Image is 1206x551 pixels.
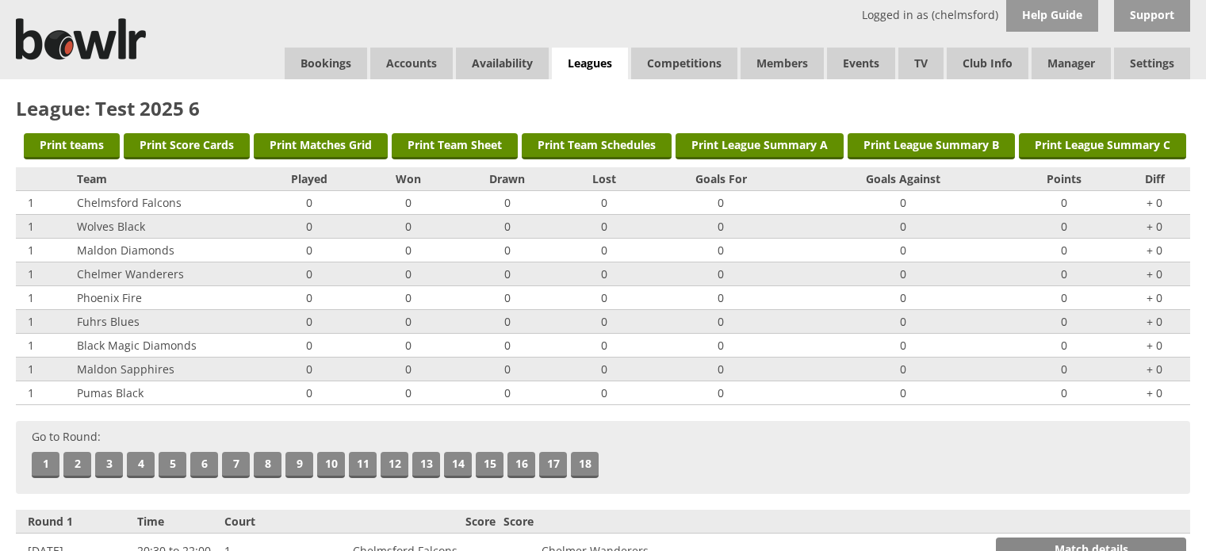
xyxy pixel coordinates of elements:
[349,452,377,478] a: 11
[1119,334,1190,358] td: + 0
[1009,310,1120,334] td: 0
[456,48,549,79] a: Availability
[451,334,563,358] td: 0
[848,133,1015,159] a: Print League Summary B
[563,286,645,310] td: 0
[451,381,563,405] td: 0
[32,452,59,478] a: 1
[1119,358,1190,381] td: + 0
[252,381,366,405] td: 0
[412,452,440,478] a: 13
[254,452,281,478] a: 8
[252,262,366,286] td: 0
[252,358,366,381] td: 0
[645,381,798,405] td: 0
[451,191,563,215] td: 0
[1119,381,1190,405] td: + 0
[73,215,252,239] td: Wolves Black
[73,262,252,286] td: Chelmer Wanderers
[798,167,1009,191] th: Goals Against
[366,191,451,215] td: 0
[1119,215,1190,239] td: + 0
[645,286,798,310] td: 0
[451,167,563,191] th: Drawn
[451,215,563,239] td: 0
[366,381,451,405] td: 0
[285,48,367,79] a: Bookings
[563,262,645,286] td: 0
[741,48,824,79] span: Members
[645,358,798,381] td: 0
[645,262,798,286] td: 0
[444,452,472,478] a: 14
[366,167,451,191] th: Won
[366,358,451,381] td: 0
[631,48,737,79] a: Competitions
[252,215,366,239] td: 0
[252,310,366,334] td: 0
[16,286,73,310] td: 1
[1119,191,1190,215] td: + 0
[252,286,366,310] td: 0
[220,510,320,534] th: Court
[1114,48,1190,79] span: Settings
[563,381,645,405] td: 0
[898,48,944,79] span: TV
[16,381,73,405] td: 1
[159,452,186,478] a: 5
[1009,191,1120,215] td: 0
[252,334,366,358] td: 0
[1009,286,1120,310] td: 0
[1119,262,1190,286] td: + 0
[645,167,798,191] th: Goals For
[451,239,563,262] td: 0
[798,310,1009,334] td: 0
[16,215,73,239] td: 1
[645,215,798,239] td: 0
[563,239,645,262] td: 0
[73,358,252,381] td: Maldon Sapphires
[563,358,645,381] td: 0
[563,310,645,334] td: 0
[451,286,563,310] td: 0
[133,510,220,534] th: Time
[798,286,1009,310] td: 0
[676,133,844,159] a: Print League Summary A
[552,48,628,80] a: Leagues
[16,334,73,358] td: 1
[24,133,120,159] a: Print teams
[798,262,1009,286] td: 0
[1009,358,1120,381] td: 0
[73,381,252,405] td: Pumas Black
[645,334,798,358] td: 0
[16,262,73,286] td: 1
[1119,239,1190,262] td: + 0
[254,133,388,159] a: Print Matches Grid
[73,167,252,191] th: Team
[563,191,645,215] td: 0
[451,310,563,334] td: 0
[366,310,451,334] td: 0
[317,452,345,478] a: 10
[461,510,500,534] th: Score
[366,239,451,262] td: 0
[366,334,451,358] td: 0
[645,239,798,262] td: 0
[366,286,451,310] td: 0
[522,133,672,159] a: Print Team Schedules
[73,191,252,215] td: Chelmsford Falcons
[16,510,133,534] th: Round 1
[798,334,1009,358] td: 0
[127,452,155,478] a: 4
[500,510,538,534] th: Score
[73,334,252,358] td: Black Magic Diamonds
[1009,239,1120,262] td: 0
[1119,310,1190,334] td: + 0
[222,452,250,478] a: 7
[1119,167,1190,191] th: Diff
[370,48,453,79] span: Accounts
[124,133,250,159] a: Print Score Cards
[16,421,1190,494] div: Go to Round:
[16,239,73,262] td: 1
[190,452,218,478] a: 6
